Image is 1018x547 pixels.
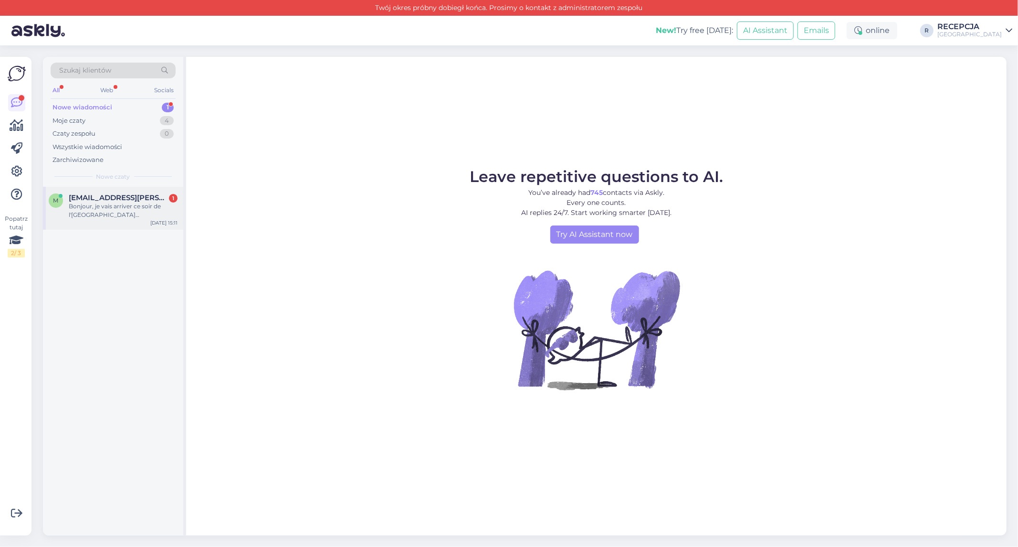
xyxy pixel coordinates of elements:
[52,155,104,165] div: Zarchiwizowane
[169,194,178,203] div: 1
[937,23,1002,31] div: RECEPCJA
[59,65,111,75] span: Szukaj klientów
[53,197,59,204] span: m
[798,21,835,40] button: Emails
[737,21,794,40] button: AI Assistant
[656,26,676,35] b: New!
[550,225,639,244] a: Try AI Assistant now
[160,129,174,139] div: 0
[937,23,1012,38] a: RECEPCJA[GEOGRAPHIC_DATA]
[152,84,176,97] div: Socials
[69,193,168,202] span: maxime.robiquet@gmail.com
[52,142,122,152] div: Wszystkie wiadomości
[150,219,178,226] div: [DATE] 15:11
[590,188,603,197] b: 745
[470,188,723,218] p: You’ve already had contacts via Askly. Every one counts. AI replies 24/7. Start working smarter [...
[847,22,897,39] div: online
[99,84,115,97] div: Web
[69,202,178,219] div: Bonjour, je vais arriver ce soir de l'[GEOGRAPHIC_DATA][PERSON_NAME] à 22h50 et j'aimerais savoir...
[511,244,682,416] img: No Chat active
[52,129,95,139] div: Czaty zespołu
[160,116,174,126] div: 4
[937,31,1002,38] div: [GEOGRAPHIC_DATA]
[656,25,733,36] div: Try free [DATE]:
[52,103,112,112] div: Nowe wiadomości
[52,116,85,126] div: Moje czaty
[162,103,174,112] div: 1
[920,24,934,37] div: R
[8,249,25,257] div: 2 / 3
[8,64,26,83] img: Askly Logo
[96,172,130,181] span: Nowe czaty
[470,167,723,186] span: Leave repetitive questions to AI.
[8,215,25,257] div: Popatrz tutaj
[51,84,62,97] div: All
